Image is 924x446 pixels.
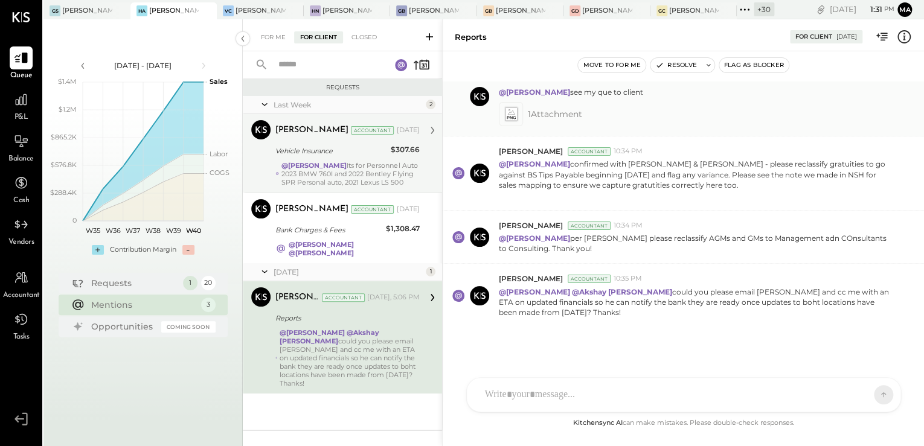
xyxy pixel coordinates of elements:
div: GC [656,5,667,16]
p: see my que to client [499,87,643,97]
span: Balance [8,154,34,165]
div: Accountant [568,221,611,230]
div: 1 [426,267,435,276]
div: Its for Personnel Auto 2023 BMW 760I and 2022 Bentley Flying SPR Personal auto, 2021 Lexus LS 500 [281,161,420,186]
a: Accountant [1,266,42,301]
p: could you please email [PERSON_NAME] and cc me with an ETA on updated financials so he can notify... [499,287,894,317]
div: [DATE] [397,205,420,214]
div: Requests [249,83,436,92]
strong: @Akshay [PERSON_NAME] [572,287,672,296]
span: Accountant [3,290,40,301]
div: GD [569,5,580,16]
div: Accountant [351,205,394,214]
span: 1 Attachment [528,102,582,126]
div: Bank Charges & Fees [275,224,382,236]
span: Vendors [8,237,34,248]
div: GB [483,5,494,16]
div: Accountant [568,147,611,156]
div: - [182,245,194,255]
div: $1,308.47 [386,223,420,235]
div: Vehicle Insurance [275,145,387,157]
div: Contribution Margin [110,245,176,255]
div: [PERSON_NAME]'s Atlanta [149,6,199,16]
div: [DATE] [836,33,857,41]
strong: @[PERSON_NAME] [289,240,354,249]
div: $307.66 [391,144,420,156]
div: [PERSON_NAME] [275,124,348,136]
button: Flag as Blocker [719,58,789,72]
button: Ma [897,2,912,17]
text: Sales [210,77,228,86]
div: [PERSON_NAME] [275,291,319,304]
strong: @[PERSON_NAME] [499,88,570,97]
div: HN [310,5,321,16]
a: Tasks [1,308,42,343]
span: 1 : 31 [858,4,882,15]
div: Accountant [351,126,394,135]
text: COGS [210,168,229,177]
text: $576.8K [51,161,77,169]
button: Move to for me [578,58,646,72]
span: pm [884,5,894,13]
div: 3 [201,298,216,312]
div: 2 [426,100,435,109]
div: [PERSON_NAME] Causeway [669,6,719,16]
div: [PERSON_NAME] Confections - [GEOGRAPHIC_DATA] [236,6,286,16]
div: could you please email [PERSON_NAME] and cc me with an ETA on updated financials so he can notify... [280,328,420,387]
text: $1.4M [58,77,77,86]
span: [PERSON_NAME] [499,273,563,284]
div: [DATE] [830,4,894,15]
div: Closed [345,31,383,43]
div: [DATE], 5:06 PM [367,293,420,302]
span: Cash [13,196,29,206]
div: For Client [294,31,343,43]
strong: @[PERSON_NAME] [281,161,347,170]
strong: @Akshay [PERSON_NAME] [280,328,379,345]
div: [DATE] [274,267,423,277]
text: Labor [210,150,228,158]
span: [PERSON_NAME] [499,220,563,231]
div: GB [396,5,407,16]
div: + [92,245,104,255]
p: per [PERSON_NAME] please reclassify AGMs and GMs to Management adn COnsultants to Consulting. Tha... [499,233,894,253]
span: Queue [10,71,33,81]
text: W36 [105,226,120,235]
div: GS [50,5,60,16]
div: [PERSON_NAME] Seaport [62,6,112,16]
div: HA [136,5,147,16]
text: W38 [146,226,161,235]
div: VC [223,5,234,16]
a: P&L [1,88,42,123]
button: Resolve [650,58,701,72]
div: For Me [255,31,292,43]
text: $1.2M [59,105,77,113]
p: confirmed with [PERSON_NAME] & [PERSON_NAME] - please reclassify gratuities to go against BS Tips... [499,159,894,200]
span: 10:34 PM [614,147,643,156]
a: Balance [1,130,42,165]
strong: @[PERSON_NAME] [499,234,570,243]
text: W40 [185,226,201,235]
span: [PERSON_NAME] [499,146,563,156]
a: Queue [1,46,42,81]
span: Tasks [13,332,30,343]
div: Mentions [91,299,195,311]
strong: @[PERSON_NAME] [499,159,570,168]
a: Cash [1,171,42,206]
div: copy link [815,3,827,16]
div: For Client [795,33,832,41]
div: [DATE] [397,126,420,135]
text: $865.2K [51,133,77,141]
div: Coming Soon [161,321,216,333]
strong: @[PERSON_NAME] [280,328,345,337]
div: 20 [201,276,216,290]
text: W37 [126,226,140,235]
div: Reports [275,312,416,324]
div: Last Week [274,100,423,110]
div: 1 [183,276,197,290]
div: Reports [455,31,487,43]
text: W39 [165,226,181,235]
strong: @[PERSON_NAME] [499,287,570,296]
text: $288.4K [50,188,77,197]
span: 10:35 PM [614,274,642,284]
text: W35 [85,226,100,235]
